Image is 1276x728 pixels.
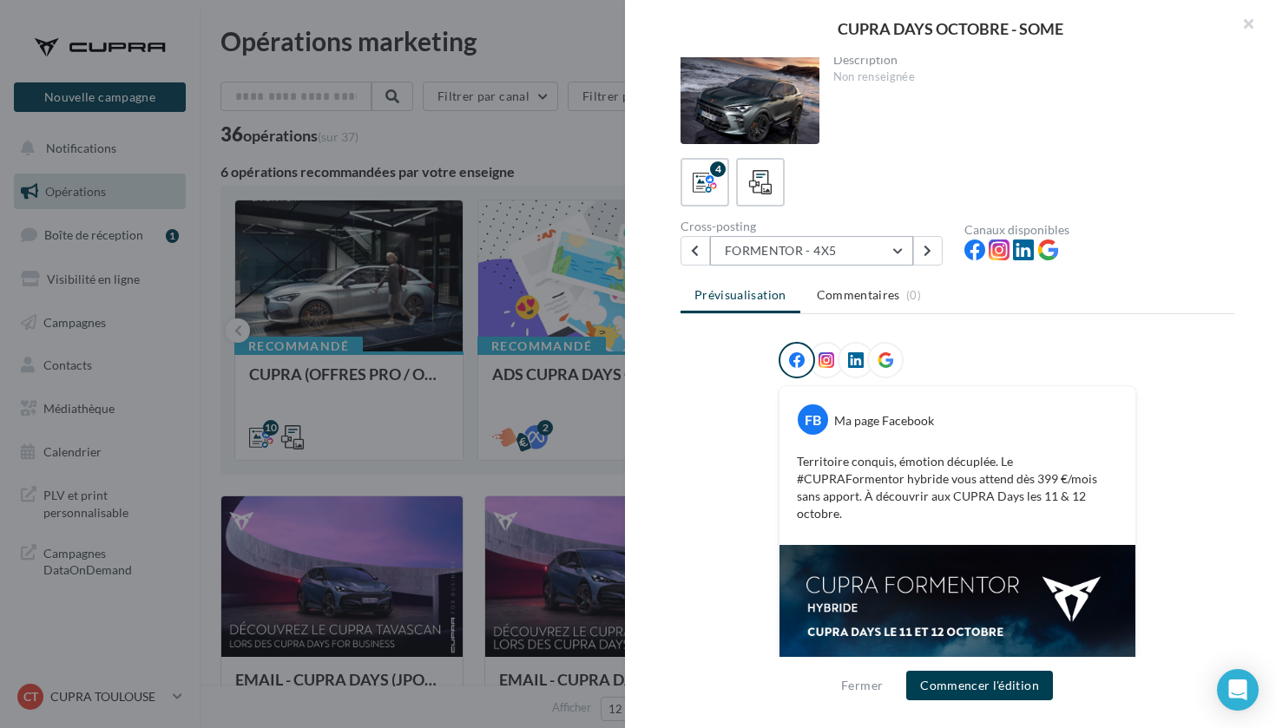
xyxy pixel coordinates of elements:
[906,671,1053,700] button: Commencer l'édition
[653,21,1248,36] div: CUPRA DAYS OCTOBRE - SOME
[833,54,1221,66] div: Description
[906,288,921,302] span: (0)
[833,69,1221,85] div: Non renseignée
[681,220,950,233] div: Cross-posting
[817,286,900,304] span: Commentaires
[834,412,934,430] div: Ma page Facebook
[964,224,1234,236] div: Canaux disponibles
[798,404,828,435] div: FB
[710,236,913,266] button: FORMENTOR - 4X5
[1217,669,1259,711] div: Open Intercom Messenger
[834,675,890,696] button: Fermer
[797,453,1118,522] p: Territoire conquis, émotion décuplée. Le #CUPRAFormentor hybride vous attend dès 399 €/mois sans ...
[710,161,726,177] div: 4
